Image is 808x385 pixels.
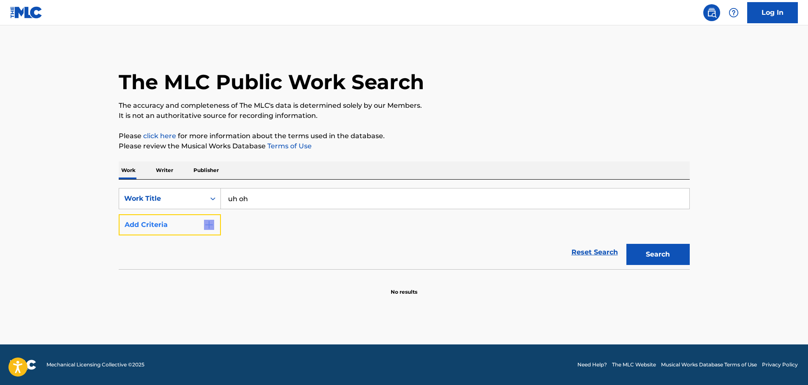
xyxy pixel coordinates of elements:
[266,142,312,150] a: Terms of Use
[119,131,690,141] p: Please for more information about the terms used in the database.
[119,101,690,111] p: The accuracy and completeness of The MLC's data is determined solely by our Members.
[119,141,690,151] p: Please review the Musical Works Database
[577,361,607,369] a: Need Help?
[143,132,176,140] a: click here
[124,194,200,204] div: Work Title
[703,4,720,21] a: Public Search
[747,2,798,23] a: Log In
[612,361,656,369] a: The MLC Website
[661,361,757,369] a: Musical Works Database Terms of Use
[762,361,798,369] a: Privacy Policy
[119,161,138,179] p: Work
[204,220,214,230] img: 9d2ae6d4665cec9f34b9.svg
[46,361,144,369] span: Mechanical Licensing Collective © 2025
[10,6,43,19] img: MLC Logo
[707,8,717,18] img: search
[119,111,690,121] p: It is not an authoritative source for recording information.
[626,244,690,265] button: Search
[119,69,424,95] h1: The MLC Public Work Search
[391,278,417,296] p: No results
[153,161,176,179] p: Writer
[119,214,221,235] button: Add Criteria
[729,8,739,18] img: help
[725,4,742,21] div: Help
[119,188,690,269] form: Search Form
[191,161,221,179] p: Publisher
[10,360,36,370] img: logo
[567,243,622,262] a: Reset Search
